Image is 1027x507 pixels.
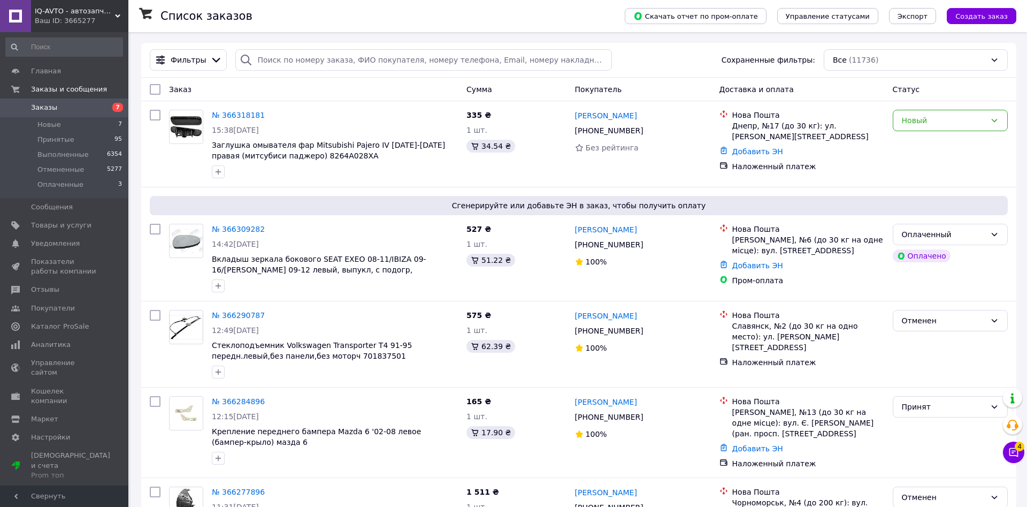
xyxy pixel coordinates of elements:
a: Фото товару [169,110,203,144]
div: Наложенный платеж [732,458,884,469]
input: Поиск [5,37,123,57]
span: Вкладыш зеркала бокового SEAT EXEO 08-11/IBIZA 09-16/[PERSON_NAME] 09-12 левый, выпукл, с подогр,... [212,255,426,285]
span: 5277 [107,165,122,175]
div: Prom топ [31,471,110,480]
span: (11736) [849,56,878,64]
span: 7 [112,103,123,112]
a: № 366277896 [212,488,265,496]
span: Маркет [31,414,58,424]
div: [PHONE_NUMBER] [573,323,646,338]
span: Отмененные [37,165,84,175]
a: Добавить ЭН [732,444,783,453]
span: Статус [893,85,920,94]
div: Славянск, №2 (до 30 кг на одно место): ул. [PERSON_NAME][STREET_ADDRESS] [732,321,884,353]
span: 95 [114,135,122,145]
span: Новые [37,120,61,130]
span: 165 ₴ [466,397,491,406]
a: [PERSON_NAME] [575,311,637,321]
div: 34.54 ₴ [466,140,515,153]
span: 15:38[DATE] [212,126,259,134]
span: 4 [1015,442,1024,451]
span: Принятые [37,135,74,145]
span: Экспорт [898,12,928,20]
div: Днепр, №17 (до 30 кг): ул. [PERSON_NAME][STREET_ADDRESS] [732,120,884,142]
a: Заглушка омывателя фар Mitsubishi Pajero IV [DATE]-[DATE] правая (митсубиси паджеро) 8264A028XA [212,141,445,160]
div: Пром-оплата [732,275,884,286]
span: 100% [586,258,607,266]
span: Настройки [31,433,70,442]
div: Новый [902,115,986,126]
div: Нова Пошта [732,224,884,234]
div: 51.22 ₴ [466,254,515,267]
span: Покупатели [31,304,75,313]
div: Отменен [902,315,986,327]
span: 12:15[DATE] [212,412,259,421]
span: Уведомления [31,239,80,248]
div: Наложенный платеж [732,357,884,368]
span: Выполненные [37,150,89,160]
span: Фильтры [171,55,206,65]
span: 12:49[DATE] [212,326,259,335]
div: Ваш ID: 3665277 [35,16,128,26]
a: [PERSON_NAME] [575,487,637,498]
div: Нова Пошта [732,310,884,321]
span: Оплаченные [37,180,83,190]
span: Заказ [169,85,191,94]
span: Без рейтинга [586,143,639,152]
a: № 366318181 [212,111,265,119]
span: Управление сайтом [31,358,99,377]
button: Чат с покупателем4 [1003,442,1024,463]
a: № 366284896 [212,397,265,406]
span: Сгенерируйте или добавьте ЭН в заказ, чтобы получить оплату [154,200,1003,211]
span: 1 шт. [466,126,487,134]
img: Фото товару [170,403,203,425]
span: Сумма [466,85,492,94]
button: Скачать отчет по пром-оплате [625,8,767,24]
button: Экспорт [889,8,936,24]
span: [DEMOGRAPHIC_DATA] и счета [31,451,110,480]
div: Наложенный платеж [732,161,884,172]
a: [PERSON_NAME] [575,224,637,235]
a: Создать заказ [936,11,1016,20]
span: Заказы [31,103,57,112]
div: 62.39 ₴ [466,340,515,353]
a: Фото товару [169,310,203,344]
a: Фото товару [169,224,203,258]
span: 1 шт. [466,326,487,335]
span: Сообщения [31,202,73,212]
input: Поиск по номеру заказа, ФИО покупателя, номеру телефона, Email, номеру накладной [235,49,612,71]
div: Принят [902,401,986,413]
span: 6354 [107,150,122,160]
span: Заказы и сообщения [31,85,107,94]
div: Нова Пошта [732,396,884,407]
div: Нова Пошта [732,110,884,120]
span: Товары и услуги [31,221,91,230]
span: 527 ₴ [466,225,491,233]
span: Отзывы [31,285,59,294]
span: 100% [586,430,607,438]
div: 17.90 ₴ [466,426,515,439]
div: [PERSON_NAME], №13 (до 30 кг на одне місце): вул. Є. [PERSON_NAME] (ран. просп. [STREET_ADDRESS] [732,407,884,439]
span: 14:42[DATE] [212,240,259,248]
span: 1 шт. [466,240,487,248]
a: Добавить ЭН [732,261,783,270]
a: № 366309282 [212,225,265,233]
a: Крепление переднего бампера Mazda 6 '02-08 левое (бампер-крыло) мазда 6 [212,427,421,447]
h1: Список заказов [160,10,252,22]
div: Нова Пошта [732,487,884,497]
span: Аналитика [31,340,71,350]
span: Все [833,55,847,65]
span: 1 шт. [466,412,487,421]
button: Управление статусами [777,8,878,24]
span: Кошелек компании [31,387,99,406]
span: 1 511 ₴ [466,488,499,496]
span: Каталог ProSale [31,322,89,331]
button: Создать заказ [947,8,1016,24]
div: Оплачено [893,249,951,262]
span: 7 [118,120,122,130]
span: Управление статусами [786,12,870,20]
a: Стеклоподъемник Volkswagen Transporter T4 91-95 передн.левый,без панели,без моторч 701837501 [212,341,412,360]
